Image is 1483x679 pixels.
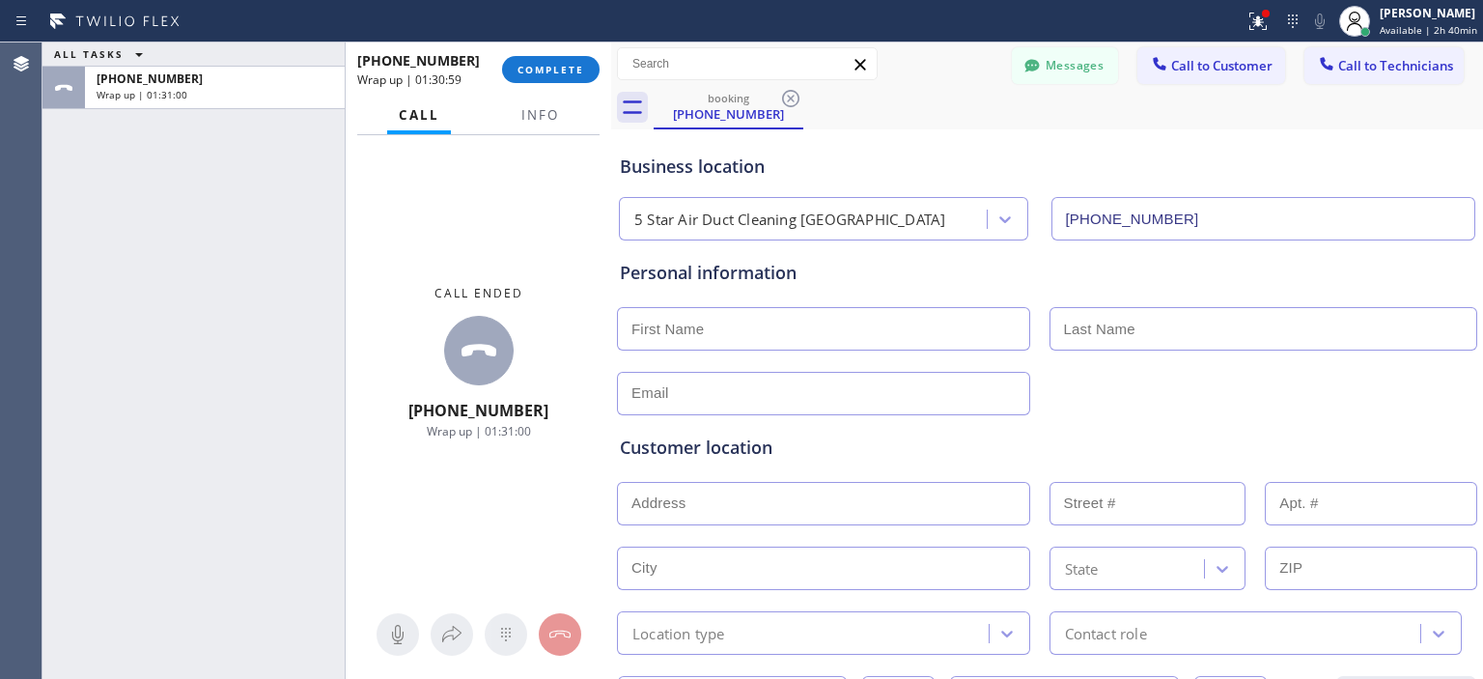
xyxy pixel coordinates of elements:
input: City [617,547,1030,590]
input: Phone Number [1051,197,1476,240]
input: Last Name [1049,307,1478,351]
input: Address [617,482,1030,525]
div: booking [656,91,801,105]
button: Open dialpad [485,613,527,656]
span: [PHONE_NUMBER] [357,51,480,70]
span: Wrap up | 01:31:00 [427,423,531,439]
span: [PHONE_NUMBER] [97,71,203,87]
div: Personal information [620,260,1474,286]
div: Location type [632,622,725,644]
div: Customer location [620,435,1474,461]
div: [PHONE_NUMBER] [656,105,801,123]
span: Call ended [434,285,523,301]
button: Call to Technicians [1304,47,1464,84]
button: Info [510,97,571,134]
input: Street # [1049,482,1246,525]
span: Call [399,106,439,124]
div: Business location [620,154,1474,180]
button: COMPLETE [502,56,600,83]
div: (323) 331-3268 [656,86,801,127]
span: Wrap up | 01:31:00 [97,88,187,101]
button: Open directory [431,613,473,656]
span: Info [521,106,559,124]
span: Call to Technicians [1338,57,1453,74]
button: Call to Customer [1137,47,1285,84]
input: ZIP [1265,547,1477,590]
span: [PHONE_NUMBER] [408,400,548,421]
button: Messages [1012,47,1118,84]
button: ALL TASKS [42,42,162,66]
button: Mute [1306,8,1333,35]
div: Contact role [1065,622,1147,644]
div: State [1065,557,1099,580]
div: [PERSON_NAME] [1380,5,1477,21]
div: 5 Star Air Duct Cleaning [GEOGRAPHIC_DATA] [634,209,945,231]
button: Mute [377,613,419,656]
button: Call [387,97,451,134]
span: COMPLETE [518,63,584,76]
button: Hang up [539,613,581,656]
span: Call to Customer [1171,57,1273,74]
span: ALL TASKS [54,47,124,61]
span: Wrap up | 01:30:59 [357,71,462,88]
input: Email [617,372,1030,415]
span: Available | 2h 40min [1380,23,1477,37]
input: First Name [617,307,1030,351]
input: Search [618,48,877,79]
input: Apt. # [1265,482,1477,525]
